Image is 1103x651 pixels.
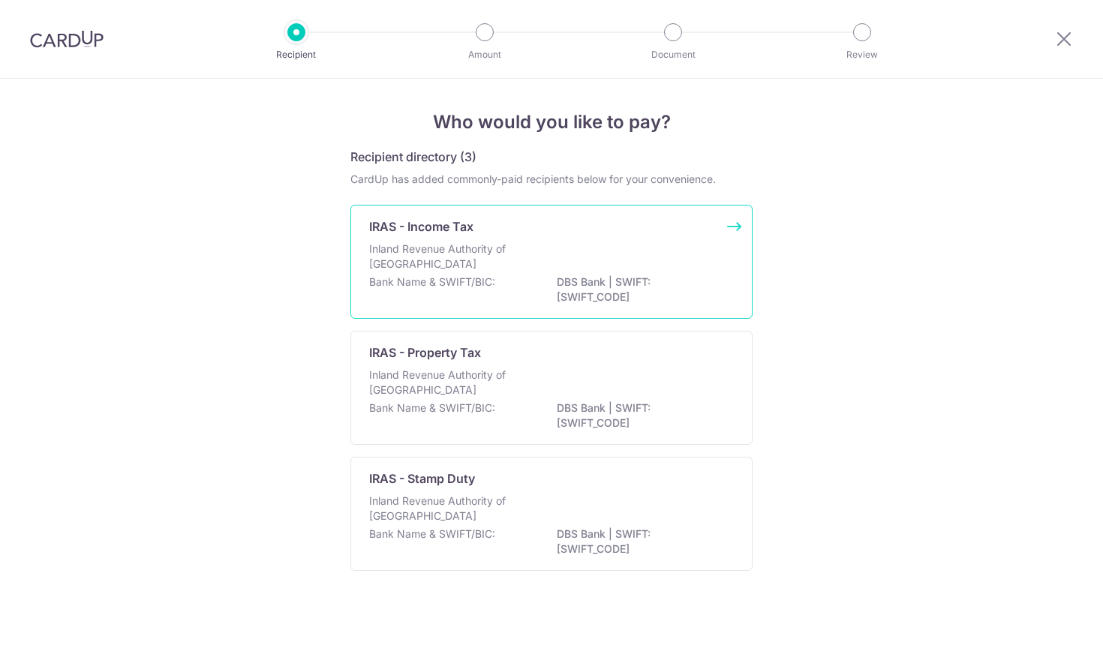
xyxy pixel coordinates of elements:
p: Review [807,47,918,62]
p: Bank Name & SWIFT/BIC: [369,526,495,541]
p: DBS Bank | SWIFT: [SWIFT_CODE] [557,274,725,304]
p: DBS Bank | SWIFT: [SWIFT_CODE] [557,400,725,430]
p: Bank Name & SWIFT/BIC: [369,274,495,289]
p: Inland Revenue Authority of [GEOGRAPHIC_DATA] [369,493,528,523]
p: Inland Revenue Authority of [GEOGRAPHIC_DATA] [369,367,528,397]
p: IRAS - Stamp Duty [369,469,475,487]
div: CardUp has added commonly-paid recipients below for your convenience. [350,172,753,187]
p: Amount [429,47,540,62]
span: Help [35,10,65,24]
p: Bank Name & SWIFT/BIC: [369,400,495,415]
h4: Who would you like to pay? [350,109,753,136]
img: CardUp [30,30,104,48]
p: Recipient [241,47,352,62]
p: IRAS - Property Tax [369,343,481,361]
p: IRAS - Income Tax [369,217,473,235]
h5: Recipient directory (3) [350,148,476,166]
p: Document [618,47,729,62]
p: DBS Bank | SWIFT: [SWIFT_CODE] [557,526,725,556]
p: Inland Revenue Authority of [GEOGRAPHIC_DATA] [369,241,528,271]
